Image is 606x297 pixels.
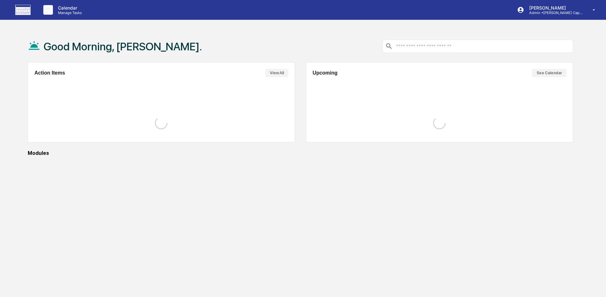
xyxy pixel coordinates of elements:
h2: Action Items [34,70,65,76]
img: logo [15,5,31,15]
div: Modules [28,150,573,156]
button: See Calendar [532,69,566,77]
p: Admin • [PERSON_NAME] Capital [524,11,583,15]
p: Calendar [53,5,85,11]
h1: Good Morning, [PERSON_NAME]. [44,40,202,53]
button: View All [265,69,288,77]
p: Manage Tasks [53,11,85,15]
p: [PERSON_NAME] [524,5,583,11]
h2: Upcoming [313,70,337,76]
